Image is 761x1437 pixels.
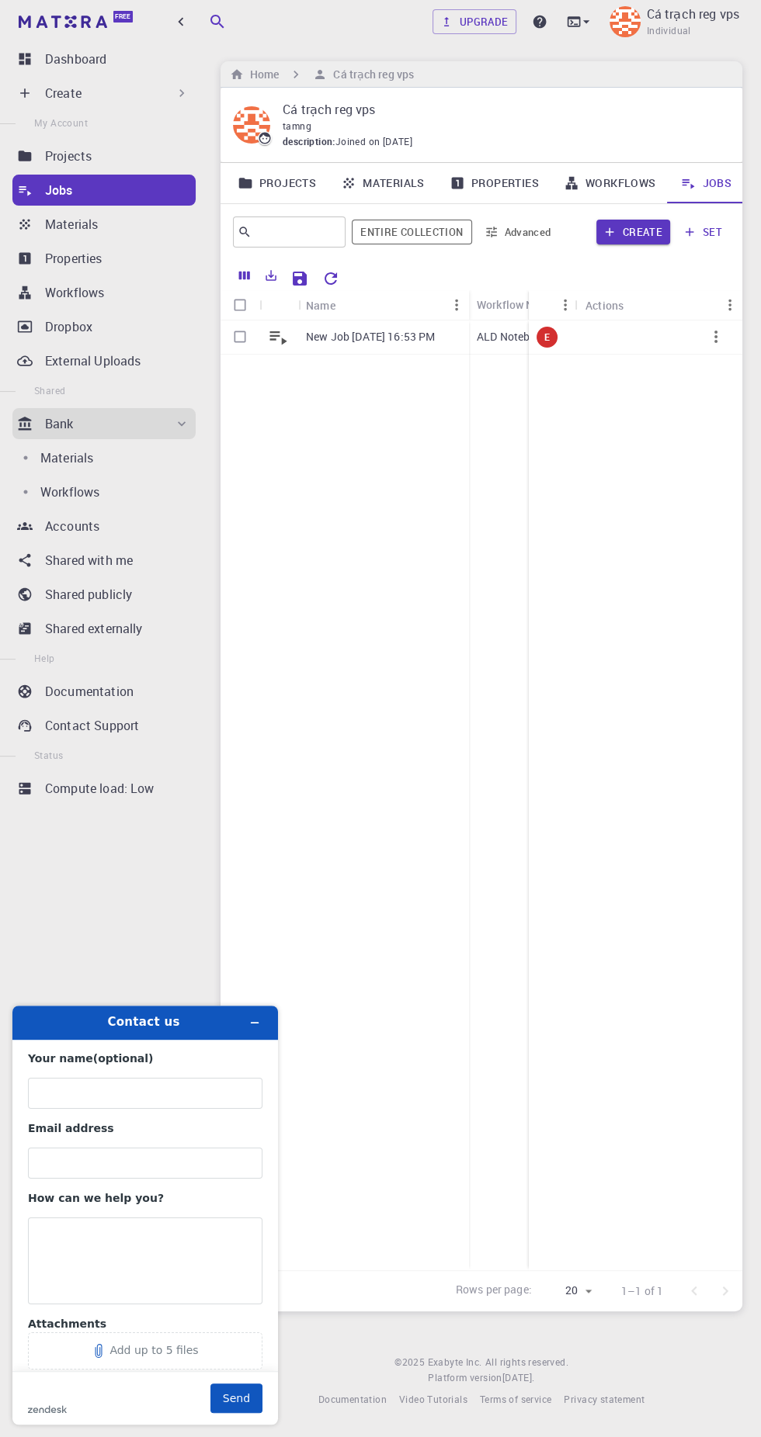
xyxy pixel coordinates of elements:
a: Privacy statement [564,1392,645,1408]
p: Workflows [45,283,104,302]
span: tamng [283,119,311,132]
div: error [537,327,558,348]
div: Workflow Name [469,289,669,320]
a: Video Tutorials [399,1392,467,1408]
p: Cá trạch reg vps [283,100,718,119]
a: Materials [12,442,189,473]
span: Joined on [DATE] [335,134,412,150]
p: Contact Support [45,716,139,735]
h6: Cá trạch reg vps [327,66,414,83]
div: Add up to 5 files [109,351,198,363]
a: Shared externally [12,613,196,644]
p: Dropbox [45,317,92,336]
a: Projects [225,163,328,203]
span: Status [34,749,63,761]
a: Jobs [668,163,744,203]
span: Exabyte Inc. [428,1356,482,1368]
span: Platform version [428,1370,502,1386]
div: 20 [538,1279,596,1302]
span: Free [115,12,130,21]
a: Properties [437,163,551,203]
a: Shared publicly [12,579,196,610]
button: Sort [537,293,561,317]
strong: Email address [28,129,114,141]
a: Materials [328,163,437,203]
nav: breadcrumb [227,66,417,83]
a: Documentation [318,1392,387,1408]
p: Rows per page: [456,1282,532,1300]
a: Workflows [12,476,189,507]
a: [DATE]. [502,1370,535,1386]
div: Actions [586,290,624,320]
a: Shared with me [12,545,196,576]
p: Shared publicly [45,585,132,604]
span: Filter throughout whole library including sets (folders) [352,220,471,244]
span: description : [283,134,335,150]
p: Materials [40,448,93,467]
div: Status [529,290,578,320]
button: Attachments [28,339,262,376]
button: Menu [444,293,469,317]
p: Bank [45,414,74,433]
button: Advanced [478,220,559,244]
button: Export [258,263,284,288]
a: Workflows [551,163,669,203]
span: Privacy statement [564,1393,645,1405]
span: E [538,331,556,344]
a: Compute load: Low [12,773,196,804]
div: Create [12,78,196,109]
a: Accounts [12,511,196,542]
p: Cá trạch reg vps [647,5,739,23]
div: Actions [578,290,742,320]
p: Accounts [45,517,99,535]
p: New Job [DATE] 16:53 PM [306,329,435,345]
span: All rights reserved. [485,1355,568,1370]
p: Compute load: Low [45,779,155,798]
span: [DATE] . [502,1371,535,1383]
p: Shared with me [45,551,133,570]
p: Documentation [45,682,134,701]
button: Menu [718,293,742,317]
p: ALD Notebook (clone) (clone) (clone) [477,329,660,345]
span: Support [29,11,85,25]
span: Video Tutorials [399,1393,467,1405]
div: Name [306,290,335,320]
label: Attachments [28,324,262,339]
div: Workflow Name [477,289,555,320]
h6: Home [244,66,279,83]
button: Sort [335,293,360,317]
p: External Uploads [45,351,141,370]
img: logo [19,16,107,28]
a: External Uploads [12,345,196,376]
a: Dropbox [12,311,196,342]
p: Projects [45,147,92,165]
a: Dashboard [12,43,196,74]
strong: Your name [28,59,93,71]
a: Terms of service [480,1392,551,1408]
button: Send [210,390,262,420]
div: (optional) [28,58,262,74]
a: Exabyte Inc. [428,1355,482,1370]
a: Projects [12,140,196,171]
p: Create [45,84,82,102]
p: 1–1 of 1 [621,1283,663,1299]
a: Workflows [12,277,196,308]
button: Columns [231,263,258,288]
button: Menu [553,293,578,317]
a: Properties [12,243,196,274]
p: Workflows [40,483,99,501]
span: Documentation [318,1393,387,1405]
button: set [676,220,730,244]
a: Free [16,9,139,34]
a: Jobs [12,175,196,206]
a: Upgrade [433,9,517,34]
span: Individual [647,23,691,39]
span: Help [34,652,55,664]
a: Documentation [12,676,196,707]
span: Shared [34,384,65,396]
div: Bank [12,408,196,439]
p: Shared externally [45,619,143,638]
div: Name [298,290,469,320]
button: Minimize widget [242,19,267,40]
p: Materials [45,215,98,234]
